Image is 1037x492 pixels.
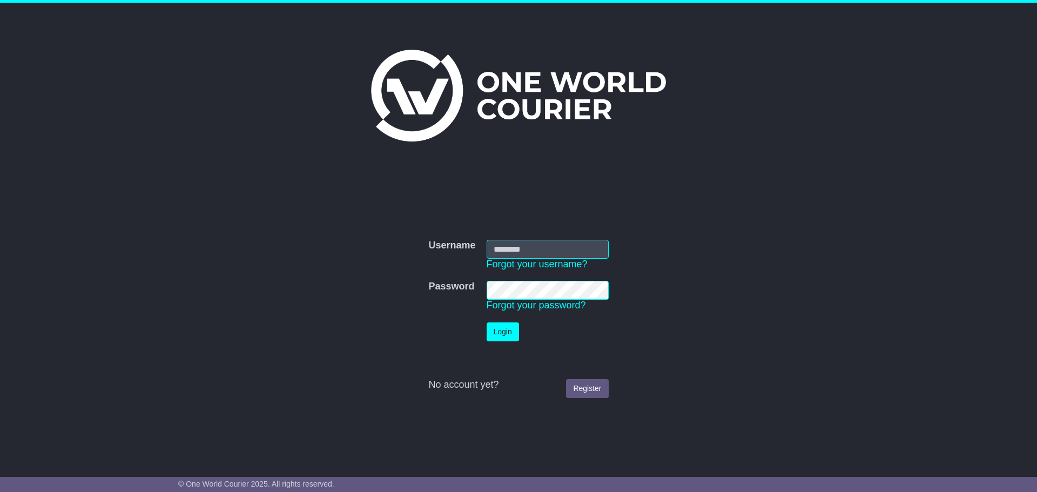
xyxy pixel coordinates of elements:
span: © One World Courier 2025. All rights reserved. [178,480,334,488]
a: Register [566,379,608,398]
a: Forgot your password? [487,300,586,311]
img: One World [371,50,666,141]
button: Login [487,322,519,341]
a: Forgot your username? [487,259,588,269]
label: Password [428,281,474,293]
label: Username [428,240,475,252]
div: No account yet? [428,379,608,391]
